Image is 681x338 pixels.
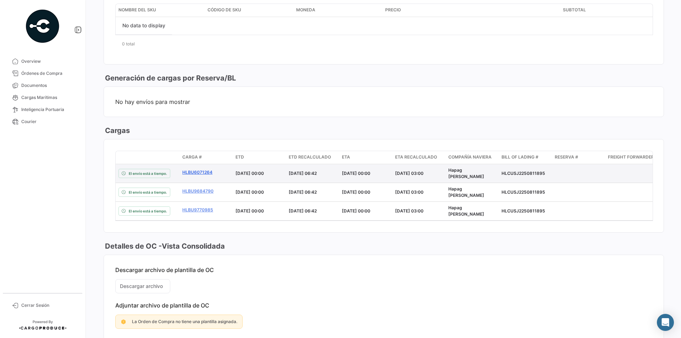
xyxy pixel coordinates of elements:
datatable-header-cell: ETA [339,151,392,164]
span: [DATE] 06:42 [289,171,317,176]
datatable-header-cell: Carga # [179,151,233,164]
datatable-header-cell: Freight Forwarder [605,151,658,164]
h3: Generación de cargas por Reserva/BL [104,73,236,83]
a: HLBU9684790 [182,188,230,194]
span: Cerrar Sesión [21,302,77,309]
span: Compañía naviera [448,154,492,160]
datatable-header-cell: Compañía naviera [445,151,499,164]
span: [DATE] 00:00 [342,189,370,195]
datatable-header-cell: Código de SKU [205,4,294,17]
a: HLBU6071264 [182,169,230,176]
span: La Orden de Compra no tiene una plantilla asignada. [132,319,237,324]
div: HLCUSJ2250811895 [502,170,549,177]
div: No data to display [116,17,172,35]
span: [DATE] 03:00 [395,189,423,195]
datatable-header-cell: ETD Recalculado [286,151,339,164]
datatable-header-cell: Moneda [293,4,382,17]
span: Nombre del SKU [118,7,156,13]
span: [DATE] 00:00 [342,171,370,176]
span: Bill of Lading # [502,154,538,160]
span: Moneda [296,7,315,13]
span: [DATE] 03:00 [395,208,423,214]
a: Documentos [6,79,79,92]
span: Freight Forwarder [608,154,654,160]
a: Órdenes de Compra [6,67,79,79]
span: ETD Recalculado [289,154,331,160]
span: [DATE] 00:00 [236,208,264,214]
span: Código de SKU [207,7,241,13]
span: [DATE] 00:00 [236,189,264,195]
div: Abrir Intercom Messenger [657,314,674,331]
span: Hapag Lloyd [448,167,484,179]
span: Cargas Marítimas [21,94,77,101]
datatable-header-cell: Reserva # [552,151,605,164]
span: ETD [236,154,244,160]
span: El envío está a tiempo. [129,189,167,195]
span: El envío está a tiempo. [129,208,167,214]
span: Hapag Lloyd [448,205,484,217]
a: Overview [6,55,79,67]
p: Adjuntar archivo de plantilla de OC [115,302,652,309]
span: Reserva # [555,154,578,160]
h3: Detalles de OC - Vista Consolidada [104,241,225,251]
span: Hapag Lloyd [448,186,484,198]
span: No hay envíos para mostrar [115,98,652,105]
img: powered-by.png [25,9,60,44]
a: HLBU9770985 [182,207,230,213]
span: Carga # [182,154,202,160]
div: HLCUSJ2250811895 [502,189,549,195]
span: [DATE] 00:00 [342,208,370,214]
span: Courier [21,118,77,125]
span: ETA [342,154,350,160]
span: Overview [21,58,77,65]
a: Inteligencia Portuaria [6,104,79,116]
p: Descargar archivo de plantilla de OC [115,266,652,273]
div: HLCUSJ2250811895 [502,208,549,214]
span: [DATE] 03:00 [395,171,423,176]
span: [DATE] 06:42 [289,189,317,195]
span: Órdenes de Compra [21,70,77,77]
div: 0 total [115,35,652,53]
span: El envío está a tiempo. [129,171,167,176]
datatable-header-cell: ETA Recalculado [392,151,445,164]
span: Subtotal [563,7,586,13]
a: Courier [6,116,79,128]
a: Cargas Marítimas [6,92,79,104]
span: [DATE] 00:00 [236,171,264,176]
datatable-header-cell: Nombre del SKU [116,4,205,17]
span: [DATE] 06:42 [289,208,317,214]
span: Documentos [21,82,77,89]
span: Precio [385,7,401,13]
datatable-header-cell: Bill of Lading # [499,151,552,164]
span: Inteligencia Portuaria [21,106,77,113]
h3: Cargas [104,126,130,135]
span: ETA Recalculado [395,154,437,160]
datatable-header-cell: ETD [233,151,286,164]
